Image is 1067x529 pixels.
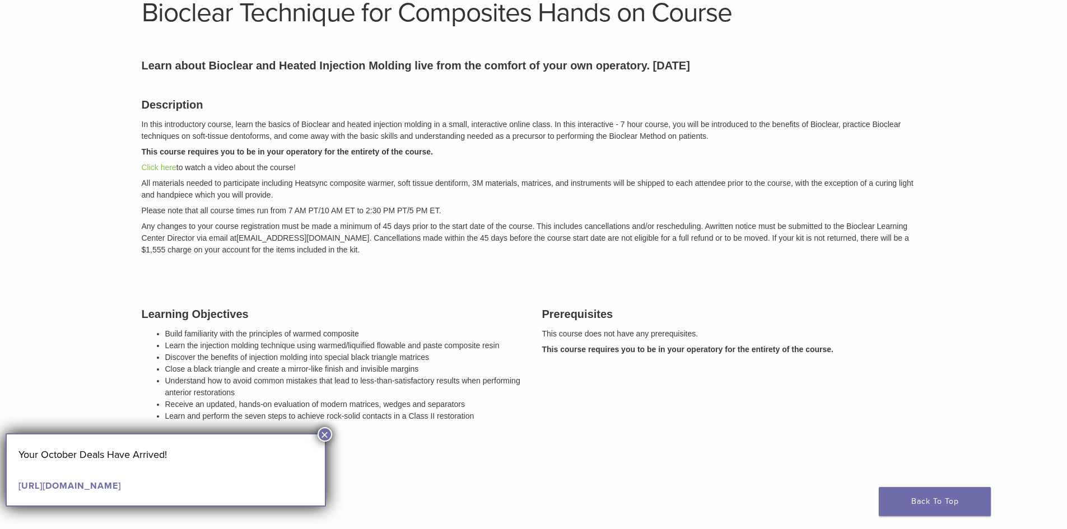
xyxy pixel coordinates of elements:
[165,352,525,363] li: Discover the benefits of injection molding into special black triangle matrices
[142,57,926,74] p: Learn about Bioclear and Heated Injection Molding live from the comfort of your own operatory. [D...
[142,479,926,496] h3: Course Images
[165,399,525,410] li: Receive an updated, hands-on evaluation of modern matrices, wedges and separators
[165,375,525,399] li: Understand how to avoid common mistakes that lead to less-than-satisfactory results when performi...
[142,177,926,201] p: All materials needed to participate including Heatsync composite warmer, soft tissue dentiform, 3...
[542,306,926,322] h3: Prerequisites
[142,205,926,217] p: Please note that all course times run from 7 AM PT/10 AM ET to 2:30 PM PT/5 PM ET.
[165,363,525,375] li: Close a black triangle and create a mirror-like finish and invisible margins
[18,480,121,491] a: [URL][DOMAIN_NAME]
[542,345,833,354] strong: This course requires you to be in your operatory for the entirety of the course.
[165,340,525,352] li: Learn the injection molding technique using warmed/liquified flowable and paste composite resin
[165,410,525,422] li: Learn and perform the seven steps to achieve rock-solid contacts in a Class II restoration
[165,328,525,340] li: Build familiarity with the principles of warmed composite
[142,119,926,142] p: In this introductory course, learn the basics of Bioclear and heated injection molding in a small...
[142,96,926,113] h3: Description
[542,328,926,340] p: This course does not have any prerequisites.
[142,162,926,174] p: to watch a video about the course!
[142,222,710,231] span: Any changes to your course registration must be made a minimum of 45 days prior to the start date...
[879,487,991,516] a: Back To Top
[142,306,525,322] h3: Learning Objectives
[142,163,176,172] a: Click here
[318,427,332,442] button: Close
[18,446,313,463] p: Your October Deals Have Arrived!
[142,147,433,156] strong: This course requires you to be in your operatory for the entirety of the course.
[142,222,909,254] em: written notice must be submitted to the Bioclear Learning Center Director via email at [EMAIL_ADD...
